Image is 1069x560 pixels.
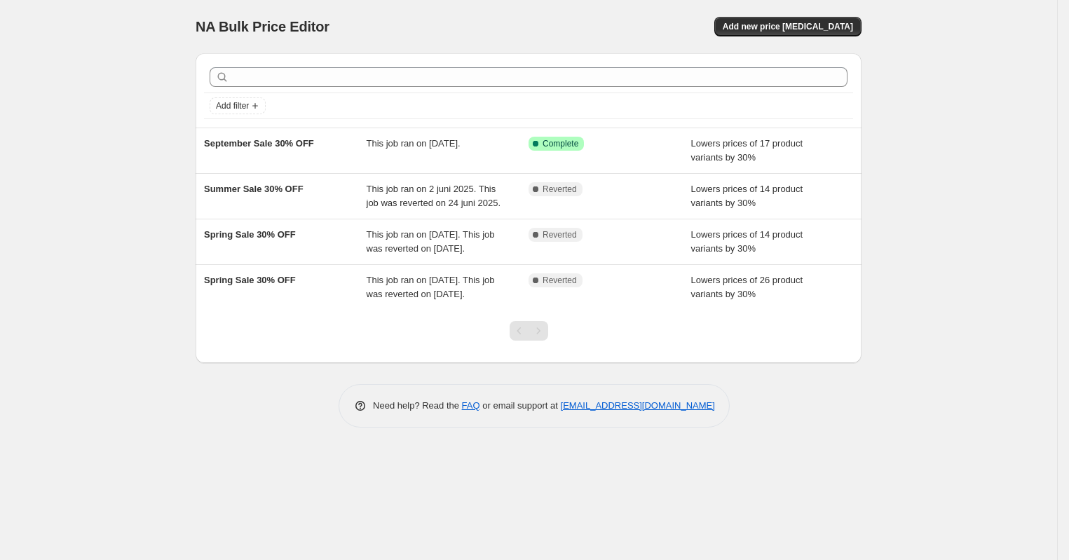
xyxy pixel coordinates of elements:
[367,138,461,149] span: This job ran on [DATE].
[714,17,862,36] button: Add new price [MEDICAL_DATA]
[367,275,495,299] span: This job ran on [DATE]. This job was reverted on [DATE].
[204,138,314,149] span: September Sale 30% OFF
[462,400,480,411] a: FAQ
[691,184,803,208] span: Lowers prices of 14 product variants by 30%
[691,275,803,299] span: Lowers prices of 26 product variants by 30%
[510,321,548,341] nav: Pagination
[723,21,853,32] span: Add new price [MEDICAL_DATA]
[691,229,803,254] span: Lowers prices of 14 product variants by 30%
[561,400,715,411] a: [EMAIL_ADDRESS][DOMAIN_NAME]
[691,138,803,163] span: Lowers prices of 17 product variants by 30%
[204,229,296,240] span: Spring Sale 30% OFF
[204,275,296,285] span: Spring Sale 30% OFF
[204,184,304,194] span: Summer Sale 30% OFF
[210,97,266,114] button: Add filter
[543,275,577,286] span: Reverted
[480,400,561,411] span: or email support at
[196,19,329,34] span: NA Bulk Price Editor
[543,138,578,149] span: Complete
[367,184,501,208] span: This job ran on 2 juni 2025. This job was reverted on 24 juni 2025.
[543,229,577,240] span: Reverted
[543,184,577,195] span: Reverted
[367,229,495,254] span: This job ran on [DATE]. This job was reverted on [DATE].
[216,100,249,111] span: Add filter
[373,400,462,411] span: Need help? Read the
